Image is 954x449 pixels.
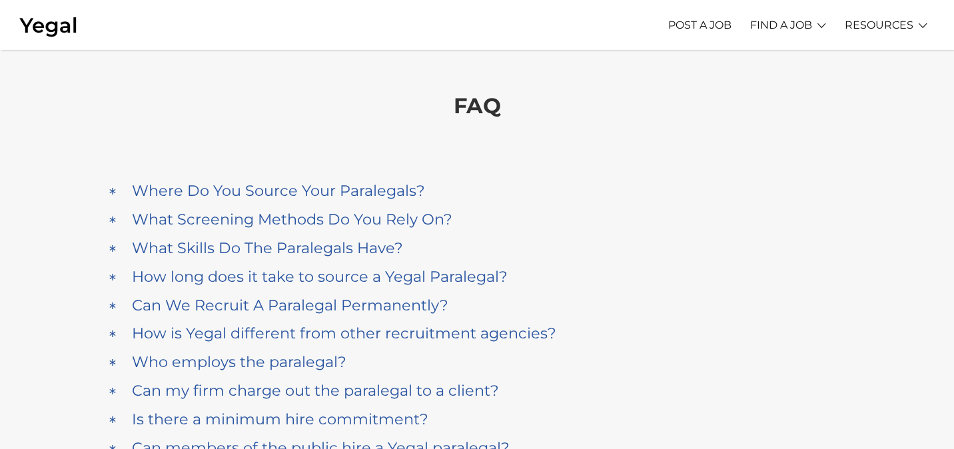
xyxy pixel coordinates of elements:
h4: What Screening Methods Do You Rely On? [132,211,452,228]
h4: How long does it take to source a Yegal Paralegal? [132,268,508,286]
a: Can We Recruit A Paralegal Permanently? [107,293,847,318]
a: RESOURCES [845,7,913,43]
a: How long does it take to source a Yegal Paralegal? [107,264,847,289]
a: What Skills Do The Paralegals Have? [107,236,847,260]
h4: Who employs the paralegal? [132,353,346,371]
h4: Can my firm charge out the paralegal to a client? [132,382,499,400]
a: Can my firm charge out the paralegal to a client? [107,378,847,403]
a: POST A JOB [668,7,731,43]
a: Where Do You Source Your Paralegals? [107,179,847,203]
a: What Screening Methods Do You Rely On? [107,207,847,232]
a: FIND A JOB [750,7,812,43]
a: How is Yegal different from other recruitment agencies? [107,321,847,346]
h4: What Skills Do The Paralegals Have? [132,239,403,257]
a: Who employs the paralegal? [107,350,847,374]
h4: Is there a minimum hire commitment? [132,410,428,428]
a: Is there a minimum hire commitment? [107,407,847,432]
h4: Where Do You Source Your Paralegals? [132,182,425,200]
h4: How is Yegal different from other recruitment agencies? [132,324,556,342]
h4: Can We Recruit A Paralegal Permanently? [132,296,448,314]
